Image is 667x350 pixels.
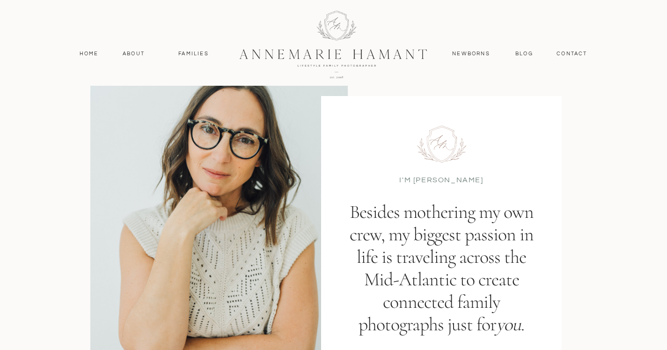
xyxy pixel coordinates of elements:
[120,50,147,58] a: About
[449,50,494,58] a: Newborns
[496,313,521,335] i: you
[513,50,535,58] a: Blog
[75,50,103,58] a: Home
[399,175,484,184] p: I'M [PERSON_NAME]
[552,50,593,58] a: contact
[173,50,215,58] a: Families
